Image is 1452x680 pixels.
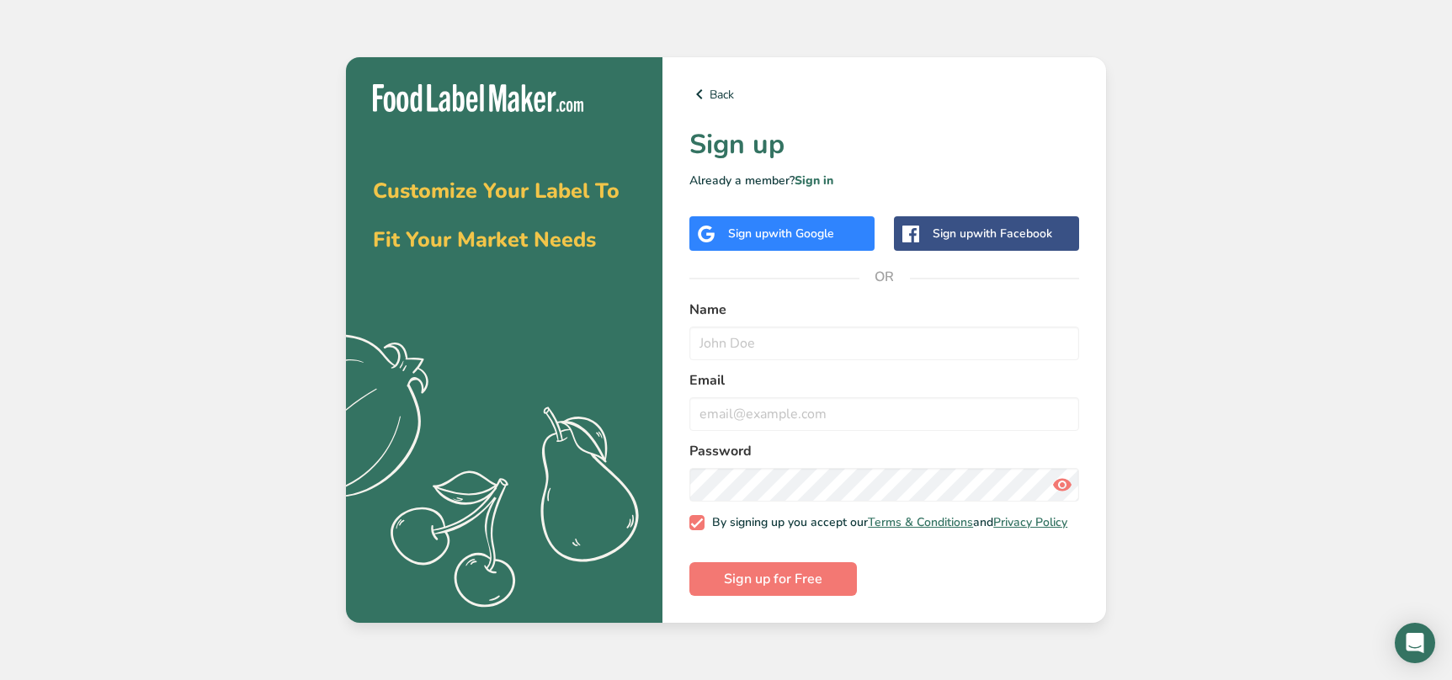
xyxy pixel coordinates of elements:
span: Customize Your Label To Fit Your Market Needs [373,177,620,254]
button: Sign up for Free [689,562,857,596]
span: By signing up you accept our and [705,515,1068,530]
a: Back [689,84,1079,104]
label: Password [689,441,1079,461]
p: Already a member? [689,172,1079,189]
h1: Sign up [689,125,1079,165]
span: with Facebook [973,226,1052,242]
div: Sign up [933,225,1052,242]
a: Privacy Policy [993,514,1067,530]
input: John Doe [689,327,1079,360]
span: OR [859,252,910,302]
span: Sign up for Free [724,569,822,589]
label: Email [689,370,1079,390]
label: Name [689,300,1079,320]
a: Terms & Conditions [868,514,973,530]
div: Sign up [728,225,834,242]
div: Open Intercom Messenger [1395,623,1435,663]
img: Food Label Maker [373,84,583,112]
input: email@example.com [689,397,1079,431]
span: with Google [769,226,834,242]
a: Sign in [795,173,833,189]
